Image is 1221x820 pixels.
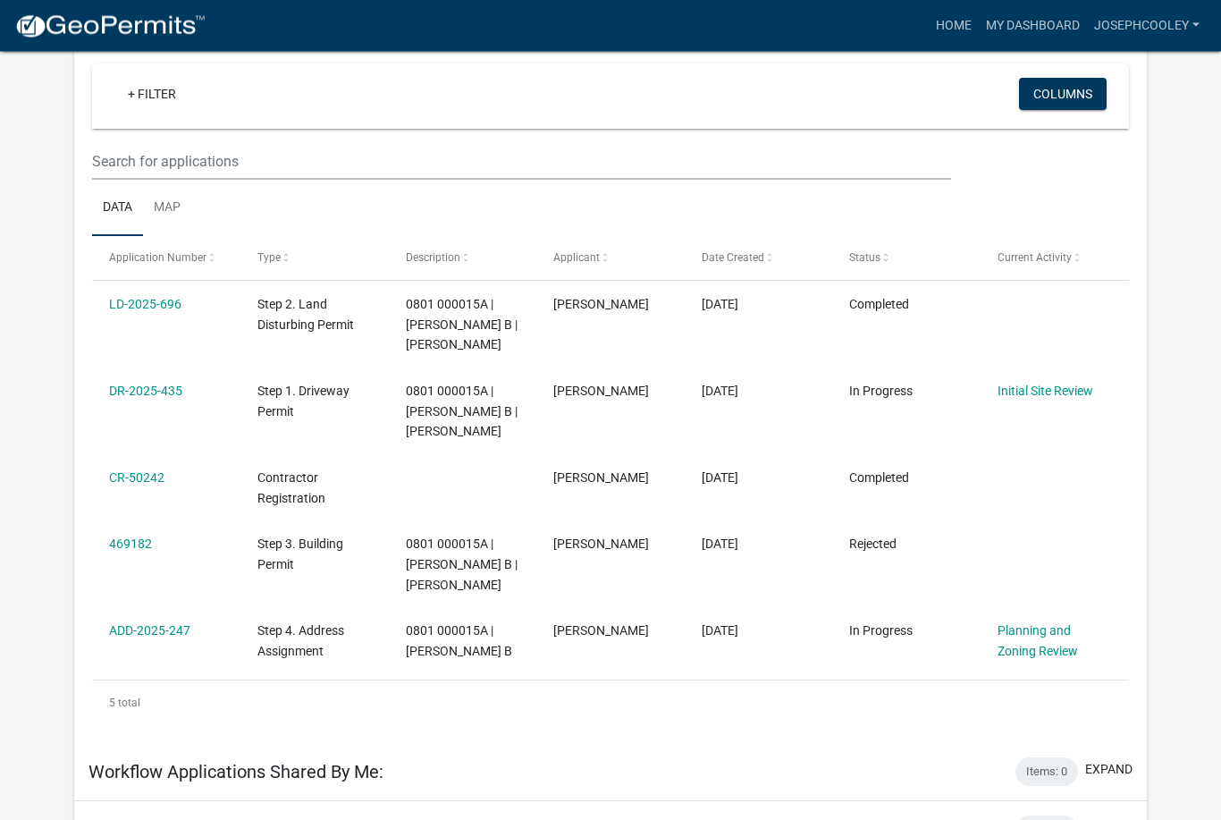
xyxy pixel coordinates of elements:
[257,537,343,572] span: Step 3. Building Permit
[109,252,206,265] span: Application Number
[702,624,738,638] span: 08/25/2025
[536,237,685,280] datatable-header-cell: Applicant
[1087,9,1207,43] a: Josephcooley
[257,624,344,659] span: Step 4. Address Assignment
[929,9,979,43] a: Home
[702,298,738,312] span: 08/26/2025
[553,471,649,486] span: Joseph Cooley
[92,237,240,280] datatable-header-cell: Application Number
[406,385,518,440] span: 0801 000015A | TOMBERLIN MARLA B | HEARN RD
[109,471,164,486] a: CR-50242
[849,537,897,552] span: Rejected
[998,252,1072,265] span: Current Activity
[257,385,349,419] span: Step 1. Driveway Permit
[849,385,913,399] span: In Progress
[849,298,909,312] span: Completed
[109,537,152,552] a: 469182
[998,624,1078,659] a: Planning and Zoning Review
[92,681,1128,726] div: 5 total
[406,624,512,659] span: 0801 000015A | TOMBERLIN MARLA B
[257,252,281,265] span: Type
[702,471,738,486] span: 08/26/2025
[702,252,764,265] span: Date Created
[74,32,1146,744] div: collapse
[553,537,649,552] span: Joseph Cooley
[998,385,1093,399] a: Initial Site Review
[388,237,536,280] datatable-header-cell: Description
[240,237,389,280] datatable-header-cell: Type
[702,537,738,552] span: 08/26/2025
[143,181,191,238] a: Map
[257,471,325,506] span: Contractor Registration
[849,471,909,486] span: Completed
[406,252,460,265] span: Description
[702,385,738,399] span: 08/26/2025
[114,79,190,111] a: + Filter
[553,385,649,399] span: Joseph Cooley
[88,762,383,783] h5: Workflow Applications Shared By Me:
[1015,758,1078,787] div: Items: 0
[109,624,190,638] a: ADD-2025-247
[553,624,649,638] span: Joseph Cooley
[849,624,913,638] span: In Progress
[1019,79,1107,111] button: Columns
[832,237,981,280] datatable-header-cell: Status
[92,181,143,238] a: Data
[406,537,518,593] span: 0801 000015A | TOMBERLIN MARLA B | HEARN RD
[553,298,649,312] span: Joseph Cooley
[981,237,1129,280] datatable-header-cell: Current Activity
[109,385,182,399] a: DR-2025-435
[553,252,600,265] span: Applicant
[92,144,951,181] input: Search for applications
[979,9,1087,43] a: My Dashboard
[109,298,181,312] a: LD-2025-696
[257,298,354,333] span: Step 2. Land Disturbing Permit
[1085,761,1133,780] button: expand
[849,252,880,265] span: Status
[406,298,518,353] span: 0801 000015A | TOMBERLIN MARLA B | HEARN RD
[685,237,833,280] datatable-header-cell: Date Created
